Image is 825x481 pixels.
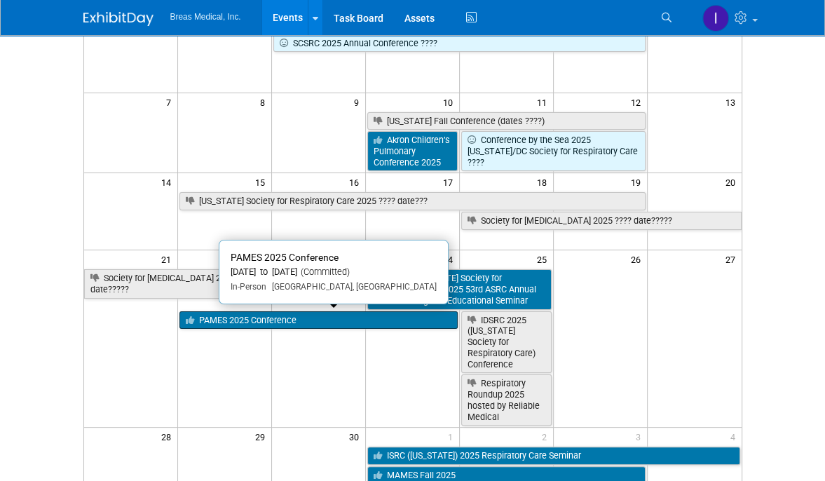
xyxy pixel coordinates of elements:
span: 2 [540,428,553,445]
a: Conference by the Sea 2025 [US_STATE]/DC Society for Respiratory Care ???? [461,131,646,171]
span: 20 [724,173,742,191]
span: 19 [629,173,647,191]
span: 10 [442,93,459,111]
span: Breas Medical, Inc. [170,12,241,22]
span: 3 [634,428,647,445]
a: PAMES 2025 Conference [179,311,458,330]
div: [DATE] to [DATE] [231,266,437,278]
span: 26 [629,250,647,268]
span: 24 [442,250,459,268]
a: Society for [MEDICAL_DATA] 2025 ???? date????? [84,269,271,298]
span: 11 [536,93,553,111]
span: 8 [259,93,271,111]
span: 25 [536,250,553,268]
span: 16 [348,173,365,191]
span: 17 [442,173,459,191]
span: 29 [254,428,271,445]
span: 9 [353,93,365,111]
a: SCSRC 2025 Annual Conference ???? [273,34,646,53]
a: [US_STATE] Society for Respiratory Care 2025 ???? date??? [179,192,646,210]
span: [GEOGRAPHIC_DATA], [GEOGRAPHIC_DATA] [266,282,437,292]
span: 15 [254,173,271,191]
span: 4 [729,428,742,445]
span: 21 [160,250,177,268]
span: 7 [165,93,177,111]
img: ExhibitDay [83,12,154,26]
span: 18 [536,173,553,191]
span: 13 [724,93,742,111]
span: In-Person [231,282,266,292]
span: PAMES 2025 Conference [231,252,339,263]
span: 28 [160,428,177,445]
a: ASRC ([US_STATE] Society for Respiratory Care) 2025 53rd ASRC Annual State Meeting and Educationa... [367,269,552,309]
span: 27 [724,250,742,268]
span: 30 [348,428,365,445]
a: Respiratory Roundup 2025 hosted by Reliable Medical [461,374,552,426]
span: (Committed) [297,266,350,277]
span: 14 [160,173,177,191]
a: ISRC ([US_STATE]) 2025 Respiratory Care Seminar [367,447,740,465]
span: 12 [629,93,647,111]
a: Akron Children’s Pulmonary Conference 2025 [367,131,458,171]
a: [US_STATE] Fall Conference (dates ????) [367,112,646,130]
a: IDSRC 2025 ([US_STATE] Society for Respiratory Care) Conference [461,311,552,374]
span: 1 [446,428,459,445]
img: Inga Dolezar [702,5,729,32]
a: Society for [MEDICAL_DATA] 2025 ???? date????? [461,212,742,230]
